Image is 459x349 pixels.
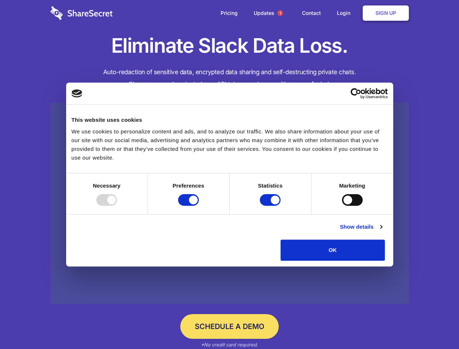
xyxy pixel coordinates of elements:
a: Contact [295,2,328,24]
h4: Auto-redaction of sensitive data, encrypted data sharing and self-destructing private chats. Shar... [51,66,409,90]
img: logo [72,89,82,97]
strong: Preferences [173,182,204,189]
a: Login [330,2,361,24]
a: Sign Up [363,5,409,21]
div: This website uses cookies [72,116,388,124]
a: Schedule a Demo [180,314,279,339]
a: Usercentrics Cookiebot - opens in a new window [324,88,388,99]
strong: Marketing [339,182,365,189]
strong: Statistics [258,182,283,189]
div: We use cookies to personalize content and ads, and to analyze our traffic. We also share informat... [72,127,388,162]
img: logo-wordmark-white-trans-d4663122ce5f474addd5e946df7df03e33cb6a1c49d2221995e7729f52c070b2.svg [51,6,113,20]
a: Wistia video thumbnail [51,103,409,304]
button: OK [281,240,385,261]
strong: Necessary [93,182,121,189]
em: *No credit card required. [201,342,258,348]
a: Show details [340,222,382,231]
h1: Eliminate Slack Data Loss. [51,33,409,59]
a: Pricing [213,2,245,24]
span: 1 [277,10,283,16]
